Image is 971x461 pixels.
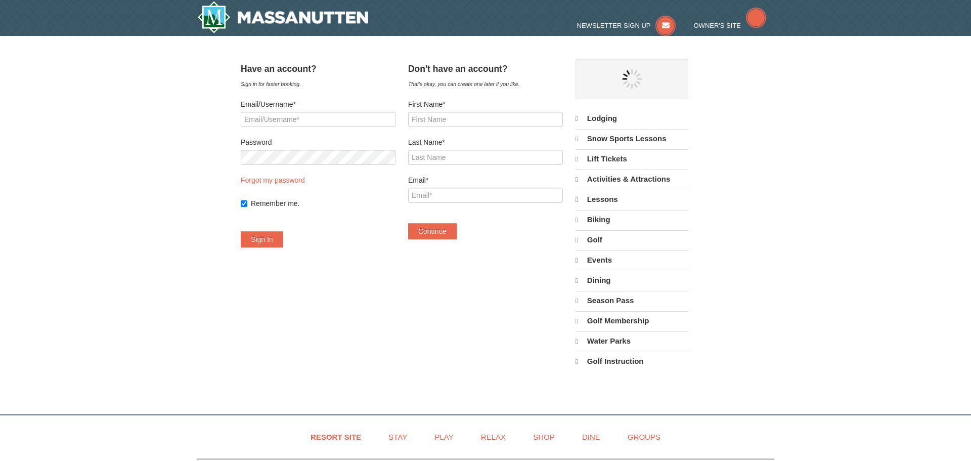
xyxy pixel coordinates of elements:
a: Activities & Attractions [576,170,688,189]
button: Sign In [241,231,283,247]
a: Water Parks [576,331,688,351]
a: Stay [376,426,420,448]
input: Last Name [408,150,563,165]
label: Email* [408,175,563,185]
a: Play [422,426,466,448]
a: Newsletter Sign Up [577,22,676,29]
label: Email/Username* [241,99,395,109]
a: Lessons [576,190,688,209]
span: Owner's Site [694,22,741,29]
a: Owner's Site [694,22,767,29]
a: Relax [468,426,518,448]
a: Dining [576,271,688,290]
input: Email* [408,188,563,203]
label: First Name* [408,99,563,109]
input: Email/Username* [241,112,395,127]
a: Golf Instruction [576,352,688,371]
a: Dine [569,426,613,448]
a: Massanutten Resort [197,1,368,33]
a: Golf [576,230,688,249]
a: Forgot my password [241,176,305,184]
a: Golf Membership [576,311,688,330]
a: Biking [576,210,688,229]
span: Newsletter Sign Up [577,22,651,29]
a: Lift Tickets [576,149,688,169]
label: Last Name* [408,137,563,147]
label: Remember me. [251,198,395,208]
label: Password [241,137,395,147]
a: Season Pass [576,291,688,310]
a: Groups [615,426,673,448]
div: That's okay, you can create one later if you like. [408,79,563,89]
h4: Don't have an account? [408,64,563,74]
a: Shop [520,426,567,448]
img: Massanutten Resort Logo [197,1,368,33]
div: Sign in for faster booking. [241,79,395,89]
a: Lodging [576,109,688,128]
input: First Name [408,112,563,127]
a: Events [576,250,688,270]
h4: Have an account? [241,64,395,74]
a: Snow Sports Lessons [576,129,688,148]
img: wait gif [622,69,642,89]
a: Resort Site [298,426,374,448]
button: Continue [408,223,457,239]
